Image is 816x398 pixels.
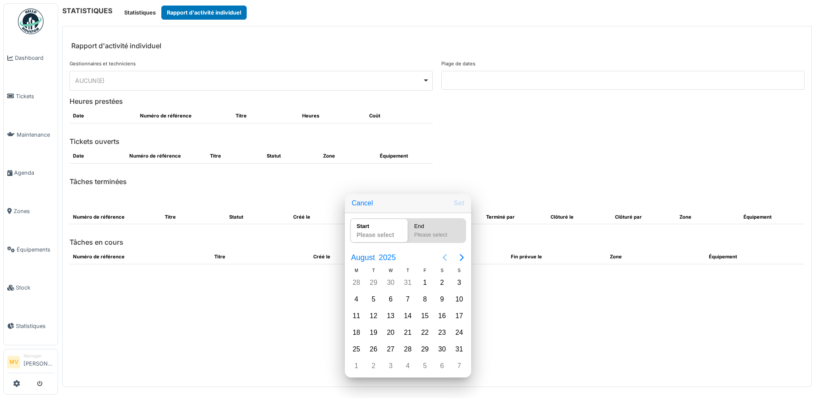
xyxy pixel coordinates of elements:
div: Tuesday, August 5, 2025 [367,293,380,306]
div: Thursday, August 14, 2025 [401,310,414,322]
div: Saturday, August 30, 2025 [436,343,449,356]
div: Tuesday, August 12, 2025 [367,310,380,322]
div: Friday, August 22, 2025 [419,326,431,339]
div: M [348,267,365,274]
button: Cancel [348,196,376,211]
div: Sunday, August 31, 2025 [453,343,466,356]
div: Tuesday, July 29, 2025 [367,276,380,289]
div: Tuesday, September 2, 2025 [367,360,380,372]
div: Saturday, August 16, 2025 [436,310,449,322]
button: Set [450,196,468,211]
div: Sunday, August 3, 2025 [453,276,466,289]
div: Thursday, September 4, 2025 [401,360,414,372]
div: Wednesday, September 3, 2025 [384,360,397,372]
div: Sunday, August 10, 2025 [453,293,466,306]
div: S [451,267,468,274]
div: Thursday, August 21, 2025 [401,326,414,339]
span: August [349,250,377,265]
div: Wednesday, August 20, 2025 [384,326,397,339]
div: Start [353,219,405,231]
div: Thursday, July 31, 2025 [401,276,414,289]
div: Saturday, August 9, 2025 [436,293,449,306]
div: Please select [353,231,405,243]
div: W [382,267,399,274]
div: Monday, August 25, 2025 [350,343,363,356]
div: Friday, August 29, 2025 [419,343,431,356]
div: Friday, August 1, 2025 [419,276,431,289]
button: Next page [453,249,470,266]
div: Tuesday, August 26, 2025 [367,343,380,356]
div: Thursday, August 28, 2025 [401,343,414,356]
button: August2025 [346,250,401,265]
div: Wednesday, July 30, 2025 [384,276,397,289]
div: Monday, August 11, 2025 [350,310,363,322]
div: Friday, August 8, 2025 [419,293,431,306]
div: Monday, August 18, 2025 [350,326,363,339]
div: Friday, August 15, 2025 [419,310,431,322]
div: Tuesday, August 19, 2025 [367,326,380,339]
div: Friday, September 5, 2025 [419,360,431,372]
div: Saturday, August 23, 2025 [436,326,449,339]
div: Thursday, August 7, 2025 [401,293,414,306]
div: Wednesday, August 13, 2025 [384,310,397,322]
div: Sunday, August 24, 2025 [453,326,466,339]
div: Wednesday, August 6, 2025 [384,293,397,306]
div: T [365,267,382,274]
div: T [399,267,416,274]
div: End [411,219,463,231]
div: S [434,267,451,274]
div: F [417,267,434,274]
div: Saturday, August 2, 2025 [436,276,449,289]
div: Monday, August 4, 2025 [350,293,363,306]
div: Saturday, September 6, 2025 [436,360,449,372]
span: 2025 [377,250,398,265]
div: Wednesday, August 27, 2025 [384,343,397,356]
div: Please select [411,231,463,243]
button: Previous page [436,249,453,266]
div: Monday, September 1, 2025 [350,360,363,372]
div: Sunday, August 17, 2025 [453,310,466,322]
div: Monday, July 28, 2025 [350,276,363,289]
div: Sunday, September 7, 2025 [453,360,466,372]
